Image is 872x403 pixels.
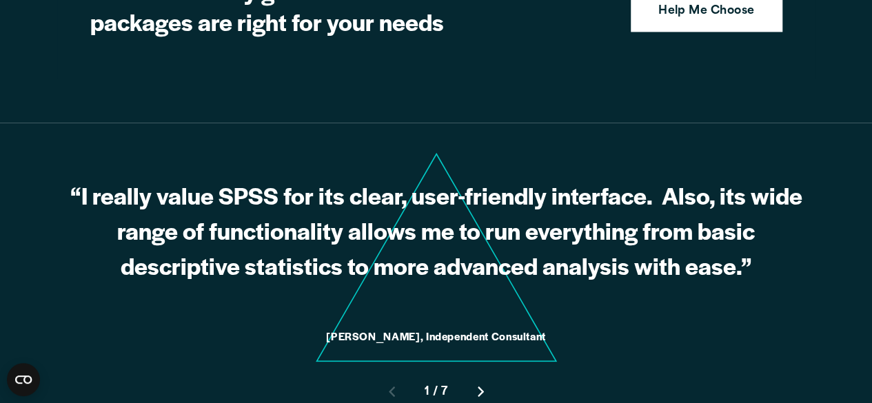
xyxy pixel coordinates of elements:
[57,178,815,282] p: “I really value SPSS for its clear, user-friendly interface. Also, its wide range of functionalit...
[425,382,429,402] span: 1
[478,386,484,397] svg: Right pointing chevron
[7,363,40,396] button: Open CMP widget
[658,3,755,21] strong: Help Me Choose
[441,382,447,402] span: 7
[433,382,438,402] span: /
[326,328,546,342] cite: [PERSON_NAME], Independent Consultant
